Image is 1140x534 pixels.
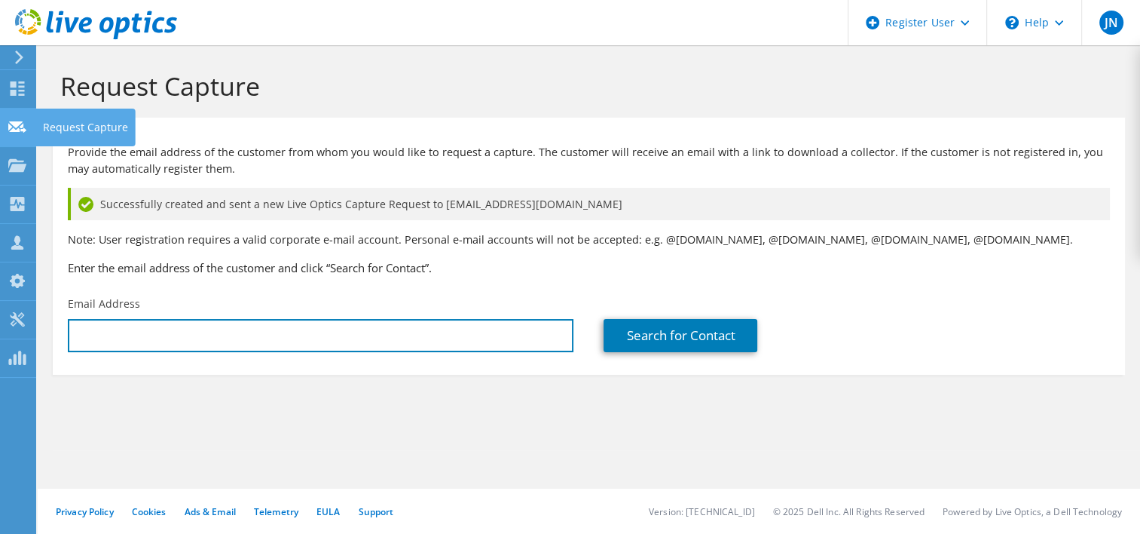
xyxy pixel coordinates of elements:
a: Telemetry [254,505,298,518]
a: EULA [316,505,340,518]
li: Version: [TECHNICAL_ID] [649,505,755,518]
a: Privacy Policy [56,505,114,518]
h1: Request Capture [60,70,1110,102]
span: Successfully created and sent a new Live Optics Capture Request to [EMAIL_ADDRESS][DOMAIN_NAME] [100,196,622,213]
li: © 2025 Dell Inc. All Rights Reserved [773,505,925,518]
span: JN [1099,11,1123,35]
a: Support [358,505,393,518]
li: Powered by Live Optics, a Dell Technology [943,505,1122,518]
svg: \n [1005,16,1019,29]
p: Provide the email address of the customer from whom you would like to request a capture. The cust... [68,144,1110,177]
p: Note: User registration requires a valid corporate e-mail account. Personal e-mail accounts will ... [68,232,1110,248]
a: Cookies [132,505,167,518]
a: Ads & Email [185,505,236,518]
div: Request Capture [35,109,136,146]
a: Search for Contact [604,319,757,352]
h3: Enter the email address of the customer and click “Search for Contact”. [68,259,1110,276]
label: Email Address [68,296,140,311]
